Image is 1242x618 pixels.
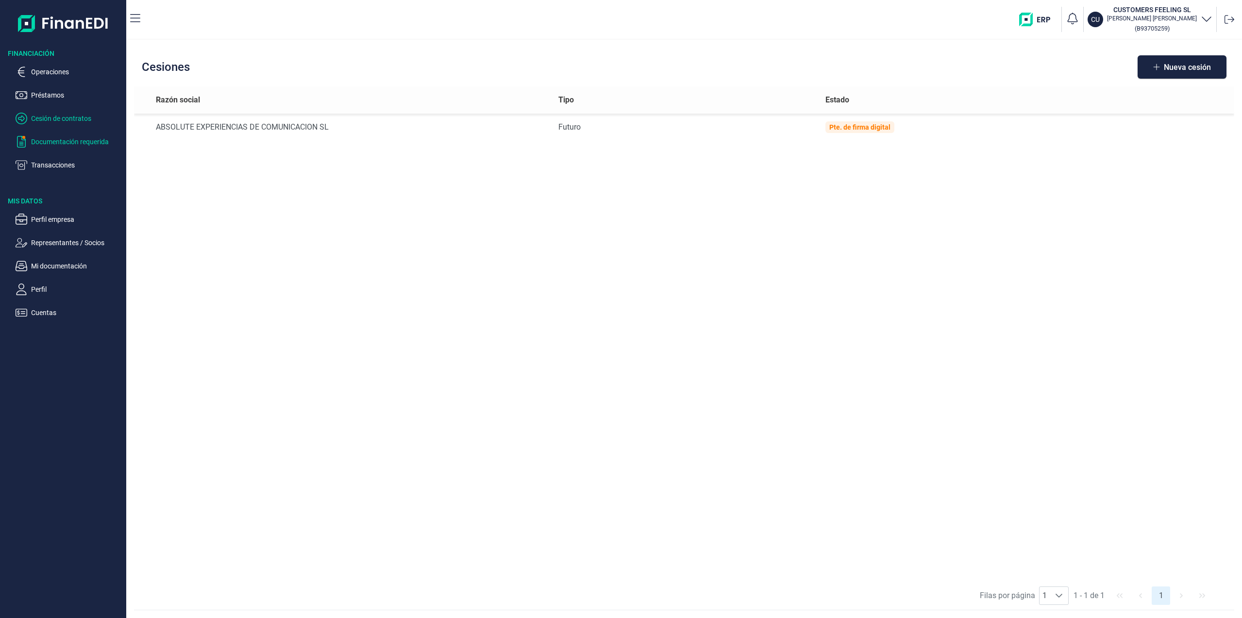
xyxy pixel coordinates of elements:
[1088,5,1212,34] button: CUCUSTOMERS FEELING SL[PERSON_NAME] [PERSON_NAME](B93705259)
[31,89,122,101] p: Préstamos
[1019,13,1057,26] img: erp
[31,307,122,318] p: Cuentas
[142,60,190,74] h2: Cesiones
[31,159,122,171] p: Transacciones
[1070,586,1108,605] span: 1 - 1 de 1
[31,237,122,249] p: Representantes / Socios
[16,113,122,124] button: Cesión de contratos
[156,121,543,133] div: ABSOLUTE EXPERIENCIAS DE COMUNICACION SL
[16,214,122,225] button: Perfil empresa
[16,307,122,318] button: Cuentas
[31,136,122,148] p: Documentación requerida
[16,237,122,249] button: Representantes / Socios
[1138,55,1226,79] button: Nueva cesión
[1152,586,1170,605] button: Page 1
[1135,25,1170,32] small: Copiar cif
[16,66,122,78] button: Operaciones
[31,66,122,78] p: Operaciones
[31,214,122,225] p: Perfil empresa
[16,89,122,101] button: Préstamos
[1107,5,1197,15] h3: CUSTOMERS FEELING SL
[16,159,122,171] button: Transacciones
[558,94,574,106] span: Tipo
[1040,587,1050,604] span: 1
[156,94,200,106] span: Razón social
[16,284,122,295] button: Perfil
[16,136,122,148] button: Documentación requerida
[16,260,122,272] button: Mi documentación
[1091,15,1100,24] p: CU
[31,284,122,295] p: Perfil
[18,8,109,39] img: Logo de aplicación
[31,113,122,124] p: Cesión de contratos
[825,94,849,106] span: Estado
[980,590,1035,601] span: Filas por página
[829,123,890,131] div: Pte. de firma digital
[558,121,809,133] div: Futuro
[1107,15,1197,22] p: [PERSON_NAME] [PERSON_NAME]
[1164,64,1211,71] span: Nueva cesión
[31,260,122,272] p: Mi documentación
